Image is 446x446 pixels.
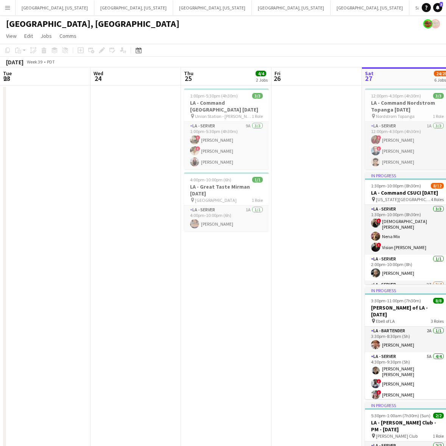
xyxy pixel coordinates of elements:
[25,59,44,65] span: Week 39
[433,433,444,439] span: 1 Role
[21,31,36,41] a: Edit
[195,197,237,203] span: [GEOGRAPHIC_DATA]
[6,58,23,66] div: [DATE]
[376,197,431,202] span: [US_STATE][GEOGRAPHIC_DATA]
[376,433,418,439] span: [PERSON_NAME] Club
[377,243,381,247] span: !
[24,33,33,39] span: Edit
[196,146,200,151] span: !
[433,3,442,12] a: 3
[433,93,444,99] span: 3/3
[364,74,374,83] span: 27
[190,177,231,183] span: 4:00pm-10:00pm (6h)
[184,122,269,169] app-card-role: LA - Server9A3/31:00pm-5:30pm (4h30m)![PERSON_NAME]![PERSON_NAME][PERSON_NAME]
[274,70,281,77] span: Fri
[256,71,266,76] span: 4/4
[252,177,263,183] span: 1/1
[433,298,444,304] span: 8/8
[92,74,103,83] span: 24
[431,318,444,324] span: 3 Roles
[431,19,440,28] app-user-avatar: Rollin Hero
[195,113,252,119] span: Union Station - [PERSON_NAME]
[371,183,421,189] span: 1:30pm-10:00pm (8h30m)
[433,113,444,119] span: 1 Role
[365,70,374,77] span: Sat
[37,31,55,41] a: Jobs
[440,2,443,7] span: 3
[377,390,381,395] span: !
[94,70,103,77] span: Wed
[184,88,269,169] app-job-card: 1:00pm-5:30pm (4h30m)3/3LA - Command [GEOGRAPHIC_DATA] [DATE] Union Station - [PERSON_NAME]1 Role...
[47,59,55,65] div: PDT
[377,218,381,223] span: !
[377,379,381,384] span: !
[41,33,52,39] span: Jobs
[196,135,200,140] span: !
[59,33,76,39] span: Comms
[3,70,12,77] span: Tue
[56,31,80,41] a: Comms
[433,413,444,418] span: 2/2
[190,93,238,99] span: 1:00pm-5:30pm (4h30m)
[431,197,444,202] span: 4 Roles
[184,183,269,197] h3: LA - Great Taste Mirman [DATE]
[184,172,269,231] app-job-card: 4:00pm-10:00pm (6h)1/1LA - Great Taste Mirman [DATE] [GEOGRAPHIC_DATA]1 RoleLA - Server1A1/14:00p...
[173,0,252,15] button: [GEOGRAPHIC_DATA], [US_STATE]
[3,31,20,41] a: View
[16,0,94,15] button: [GEOGRAPHIC_DATA], [US_STATE]
[184,70,193,77] span: Thu
[2,74,12,83] span: 23
[256,77,268,83] div: 2 Jobs
[273,74,281,83] span: 26
[371,413,430,418] span: 5:30pm-1:00am (7h30m) (Sun)
[252,93,263,99] span: 3/3
[371,93,421,99] span: 12:00pm-4:30pm (4h30m)
[184,99,269,113] h3: LA - Command [GEOGRAPHIC_DATA] [DATE]
[94,0,173,15] button: [GEOGRAPHIC_DATA], [US_STATE]
[252,197,263,203] span: 1 Role
[377,135,381,140] span: !
[252,113,263,119] span: 1 Role
[183,74,193,83] span: 25
[6,33,17,39] span: View
[377,146,381,151] span: !
[423,19,432,28] app-user-avatar: Rollin Hero
[431,183,444,189] span: 8/12
[6,18,179,29] h1: [GEOGRAPHIC_DATA], [GEOGRAPHIC_DATA]
[252,0,331,15] button: [GEOGRAPHIC_DATA], [US_STATE]
[371,298,421,304] span: 3:30pm-11:00pm (7h30m)
[331,0,409,15] button: [GEOGRAPHIC_DATA], [US_STATE]
[376,318,395,324] span: Ebell of LA
[184,206,269,231] app-card-role: LA - Server1A1/14:00pm-10:00pm (6h)[PERSON_NAME]
[376,113,415,119] span: Nordstrom Topanga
